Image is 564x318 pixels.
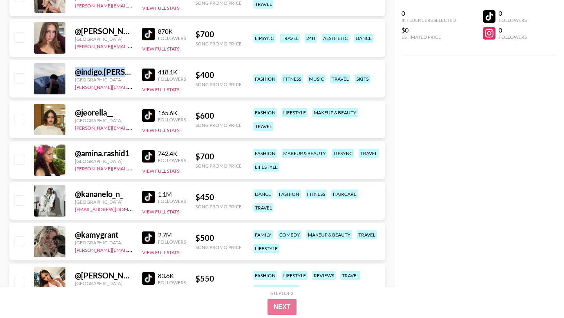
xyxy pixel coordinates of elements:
[499,34,527,40] div: Followers
[75,271,133,280] div: @ [PERSON_NAME]
[268,299,297,315] button: Next
[142,272,155,285] img: TikTok
[142,87,179,92] button: View Full Stats
[401,17,456,23] div: Influencers Selected
[282,74,303,83] div: fitness
[280,34,300,43] div: travel
[158,280,186,285] div: Followers
[253,285,299,294] div: makeup & beauty
[158,231,186,239] div: 2.7M
[142,209,179,215] button: View Full Stats
[253,108,277,117] div: fashion
[158,150,186,157] div: 742.4K
[499,17,527,23] div: Followers
[195,274,242,284] div: $ 550
[312,271,336,280] div: reviews
[253,163,279,172] div: lifestyle
[158,27,186,35] div: 870K
[158,117,186,123] div: Followers
[75,240,133,246] div: [GEOGRAPHIC_DATA]
[357,230,377,239] div: travel
[322,34,349,43] div: aesthetic
[354,34,373,43] div: dance
[195,192,242,202] div: $ 450
[340,271,360,280] div: travel
[142,46,179,52] button: View Full Stats
[75,123,191,131] a: [PERSON_NAME][EMAIL_ADDRESS][DOMAIN_NAME]
[142,28,155,40] img: TikTok
[331,190,358,199] div: haircare
[195,41,242,47] div: Song Promo Price
[142,69,155,81] img: TikTok
[75,1,191,9] a: [PERSON_NAME][EMAIL_ADDRESS][DOMAIN_NAME]
[75,158,133,164] div: [GEOGRAPHIC_DATA]
[158,272,186,280] div: 83.6K
[158,109,186,117] div: 165.6K
[75,36,133,42] div: [GEOGRAPHIC_DATA]
[253,190,273,199] div: dance
[195,285,242,291] div: Song Promo Price
[253,149,277,158] div: fashion
[195,81,242,87] div: Song Promo Price
[75,83,191,90] a: [PERSON_NAME][EMAIL_ADDRESS][DOMAIN_NAME]
[75,164,191,172] a: [PERSON_NAME][EMAIL_ADDRESS][DOMAIN_NAME]
[278,230,302,239] div: comedy
[75,148,133,158] div: @ amina.rashid1
[75,189,133,199] div: @ kananelo_n_
[195,204,242,210] div: Song Promo Price
[75,117,133,123] div: [GEOGRAPHIC_DATA]
[195,29,242,39] div: $ 700
[525,279,555,309] iframe: Drift Widget Chat Controller
[75,108,133,117] div: @ jeorella__
[253,271,277,280] div: fashion
[75,42,191,49] a: [PERSON_NAME][EMAIL_ADDRESS][DOMAIN_NAME]
[75,205,154,212] a: [EMAIL_ADDRESS][DOMAIN_NAME]
[195,70,242,80] div: $ 400
[75,199,133,205] div: [GEOGRAPHIC_DATA]
[355,74,370,83] div: skits
[253,244,279,253] div: lifestyle
[359,149,379,158] div: travel
[158,239,186,245] div: Followers
[253,230,273,239] div: family
[253,122,273,131] div: travel
[142,249,179,255] button: View Full Stats
[277,190,301,199] div: fashion
[142,191,155,203] img: TikTok
[195,122,242,128] div: Song Promo Price
[253,34,275,43] div: lipsync
[142,150,155,163] img: TikTok
[75,67,133,77] div: @ indigo.[PERSON_NAME]
[75,246,191,253] a: [PERSON_NAME][EMAIL_ADDRESS][DOMAIN_NAME]
[305,190,327,199] div: fitness
[142,168,179,174] button: View Full Stats
[75,280,133,286] div: [GEOGRAPHIC_DATA]
[306,230,352,239] div: makeup & beauty
[158,76,186,82] div: Followers
[282,108,307,117] div: lifestyle
[158,198,186,204] div: Followers
[158,190,186,198] div: 1.1M
[142,231,155,244] img: TikTok
[271,290,293,296] div: Step 1 of 2
[253,74,277,83] div: fashion
[330,74,350,83] div: travel
[195,163,242,169] div: Song Promo Price
[401,34,456,40] div: Estimated Price
[312,108,358,117] div: makeup & beauty
[195,152,242,161] div: $ 700
[282,271,307,280] div: lifestyle
[142,109,155,122] img: TikTok
[75,26,133,36] div: @ [PERSON_NAME]
[282,149,327,158] div: makeup & beauty
[401,9,456,17] div: 0
[158,157,186,163] div: Followers
[142,127,179,133] button: View Full Stats
[305,34,317,43] div: 24h
[253,203,273,212] div: travel
[195,244,242,250] div: Song Promo Price
[75,77,133,83] div: [GEOGRAPHIC_DATA]
[332,149,354,158] div: lipsync
[158,35,186,41] div: Followers
[158,68,186,76] div: 418.1K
